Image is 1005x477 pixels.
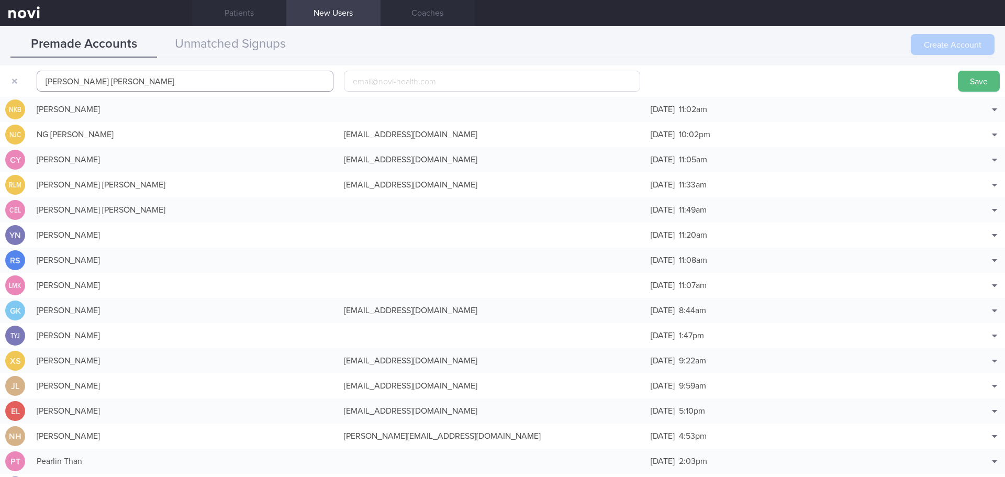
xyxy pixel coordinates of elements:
[31,174,339,195] div: [PERSON_NAME] [PERSON_NAME]
[31,451,339,472] div: Pearlin Than
[339,350,646,371] div: [EMAIL_ADDRESS][DOMAIN_NAME]
[651,206,675,214] span: [DATE]
[31,149,339,170] div: [PERSON_NAME]
[5,301,25,321] div: GK
[5,451,25,472] div: PT
[7,125,24,145] div: NJC
[10,31,157,58] button: Premade Accounts
[7,326,24,346] div: TYJ
[679,231,707,239] span: 11:20am
[7,175,24,195] div: RLM
[5,376,25,396] div: JL
[339,300,646,321] div: [EMAIL_ADDRESS][DOMAIN_NAME]
[958,71,1000,92] button: Save
[31,350,339,371] div: [PERSON_NAME]
[651,231,675,239] span: [DATE]
[679,281,707,290] span: 11:07am
[651,156,675,164] span: [DATE]
[679,357,706,365] span: 9:22am
[5,351,25,371] div: XS
[679,105,707,114] span: 11:02am
[31,250,339,271] div: [PERSON_NAME]
[5,426,25,447] div: NH
[651,281,675,290] span: [DATE]
[679,407,705,415] span: 5:10pm
[679,256,707,264] span: 11:08am
[31,199,339,220] div: [PERSON_NAME] [PERSON_NAME]
[339,174,646,195] div: [EMAIL_ADDRESS][DOMAIN_NAME]
[7,275,24,296] div: LMK
[5,225,25,246] div: YN
[157,31,304,58] button: Unmatched Signups
[5,250,25,271] div: RS
[651,105,675,114] span: [DATE]
[651,256,675,264] span: [DATE]
[339,401,646,421] div: [EMAIL_ADDRESS][DOMAIN_NAME]
[5,150,25,170] div: CY
[679,432,707,440] span: 4:53pm
[679,306,706,315] span: 8:44am
[651,181,675,189] span: [DATE]
[31,375,339,396] div: [PERSON_NAME]
[37,71,333,92] input: John Doe
[339,375,646,396] div: [EMAIL_ADDRESS][DOMAIN_NAME]
[7,200,24,220] div: CEL
[651,382,675,390] span: [DATE]
[7,99,24,120] div: NKB
[679,156,707,164] span: 11:05am
[31,275,339,296] div: [PERSON_NAME]
[651,432,675,440] span: [DATE]
[31,325,339,346] div: [PERSON_NAME]
[31,426,339,447] div: [PERSON_NAME]
[679,457,707,465] span: 2:03pm
[344,71,641,92] input: email@novi-health.com
[651,130,675,139] span: [DATE]
[679,130,710,139] span: 10:02pm
[31,225,339,246] div: [PERSON_NAME]
[31,124,339,145] div: NG [PERSON_NAME]
[679,382,706,390] span: 9:59am
[651,407,675,415] span: [DATE]
[679,181,707,189] span: 11:33am
[339,426,646,447] div: [PERSON_NAME][EMAIL_ADDRESS][DOMAIN_NAME]
[651,357,675,365] span: [DATE]
[339,124,646,145] div: [EMAIL_ADDRESS][DOMAIN_NAME]
[679,331,704,340] span: 1:47pm
[31,300,339,321] div: [PERSON_NAME]
[651,457,675,465] span: [DATE]
[31,99,339,120] div: [PERSON_NAME]
[679,206,707,214] span: 11:49am
[5,401,25,421] div: EL
[651,306,675,315] span: [DATE]
[651,331,675,340] span: [DATE]
[339,149,646,170] div: [EMAIL_ADDRESS][DOMAIN_NAME]
[31,401,339,421] div: [PERSON_NAME]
